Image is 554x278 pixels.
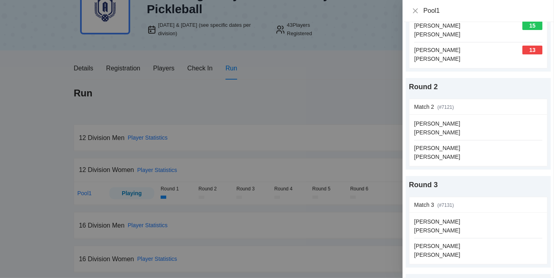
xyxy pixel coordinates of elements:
[412,8,419,14] button: Close
[414,128,460,137] div: [PERSON_NAME]
[414,202,434,208] span: Match 3
[414,30,460,39] div: [PERSON_NAME]
[522,21,542,30] div: 15
[414,152,460,161] div: [PERSON_NAME]
[414,144,460,152] div: [PERSON_NAME]
[522,46,542,54] div: 13
[414,104,434,110] span: Match 2
[437,202,454,208] span: (# 7131 )
[414,217,460,226] div: [PERSON_NAME]
[414,226,460,235] div: [PERSON_NAME]
[414,46,460,54] div: [PERSON_NAME]
[414,119,460,128] div: [PERSON_NAME]
[414,250,460,259] div: [PERSON_NAME]
[414,242,460,250] div: [PERSON_NAME]
[437,104,454,110] span: (# 7121 )
[412,8,419,14] span: close
[414,21,460,30] div: [PERSON_NAME]
[414,54,460,63] div: [PERSON_NAME]
[423,6,544,15] div: Pool1
[409,179,548,190] div: Round 3
[409,81,548,92] div: Round 2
